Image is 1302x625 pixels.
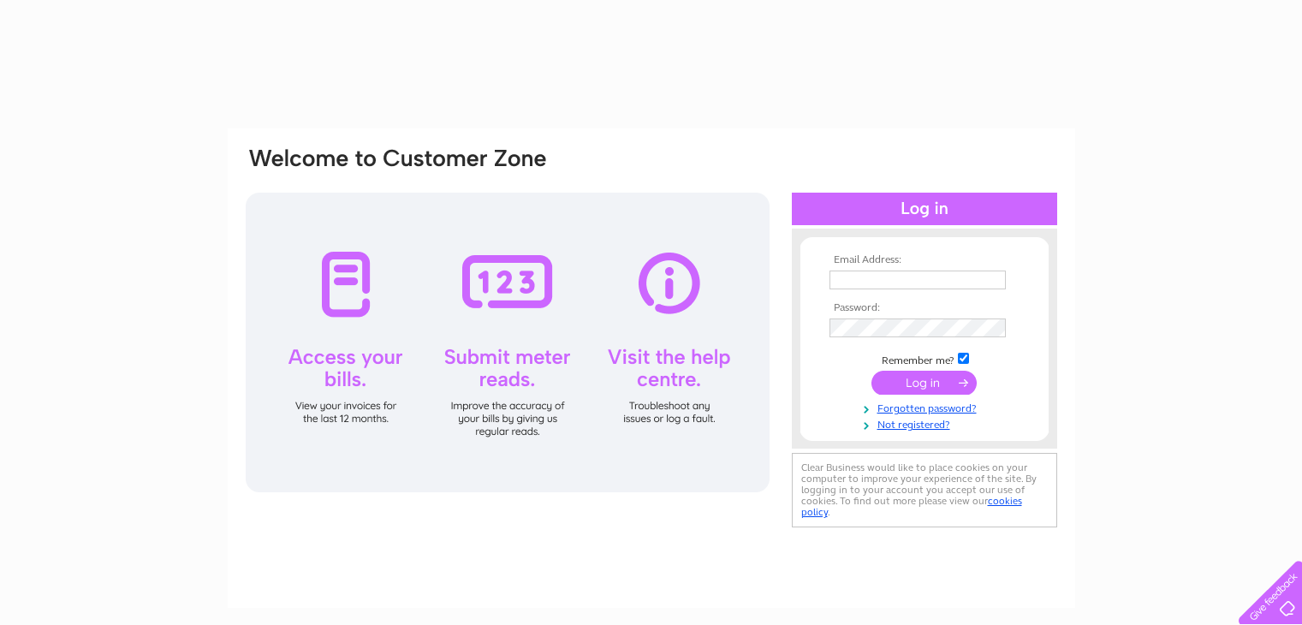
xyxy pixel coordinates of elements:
a: Not registered? [829,415,1024,432]
th: Password: [825,302,1024,314]
input: Submit [871,371,977,395]
div: Clear Business would like to place cookies on your computer to improve your experience of the sit... [792,453,1057,527]
td: Remember me? [825,350,1024,367]
a: Forgotten password? [829,399,1024,415]
a: cookies policy [801,495,1022,518]
th: Email Address: [825,254,1024,266]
